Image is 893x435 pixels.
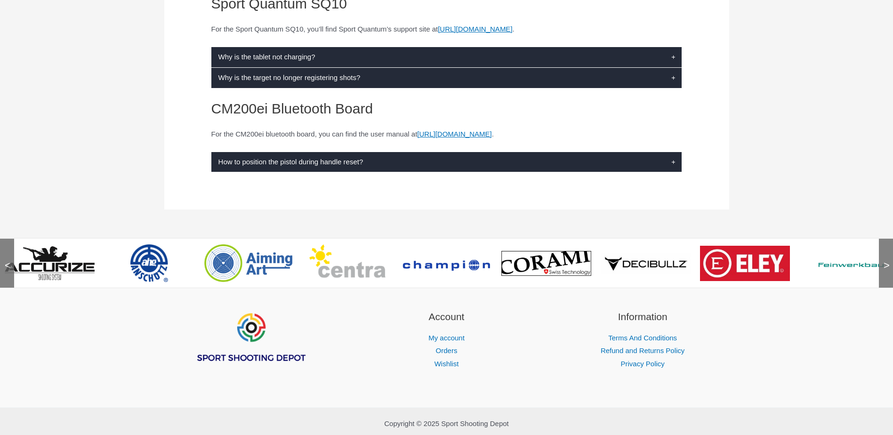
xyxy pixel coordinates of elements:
[211,99,682,118] h2: CM200ei Bluetooth Board
[620,360,664,368] a: Privacy Policy
[211,68,682,88] label: Why is the target no longer registering shots?
[360,331,533,371] nav: Account
[434,360,459,368] a: Wishlist
[211,23,682,36] p: For the Sport Quantum SQ10, you’ll find Sport Quantum’s support site at .
[438,25,512,33] a: [URL][DOMAIN_NAME]
[556,309,729,324] h2: Information
[608,334,677,342] a: Terms And Conditions
[360,309,533,371] aside: Footer Widget 2
[700,246,790,281] img: brand logo
[360,309,533,324] h2: Account
[879,251,888,261] span: >
[428,334,465,342] a: My account
[417,130,491,138] a: [URL][DOMAIN_NAME]
[164,417,729,430] p: Copyright © 2025 Sport Shooting Depot
[164,309,337,386] aside: Footer Widget 1
[601,346,684,354] a: Refund and Returns Policy
[436,346,458,354] a: Orders
[211,152,682,172] label: How to position the pistol during handle reset?
[211,47,682,67] label: Why is the tablet not charging?
[211,128,682,141] p: For the CM200ei bluetooth board, you can find the user manual at .
[556,309,729,371] aside: Footer Widget 3
[556,331,729,371] nav: Information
